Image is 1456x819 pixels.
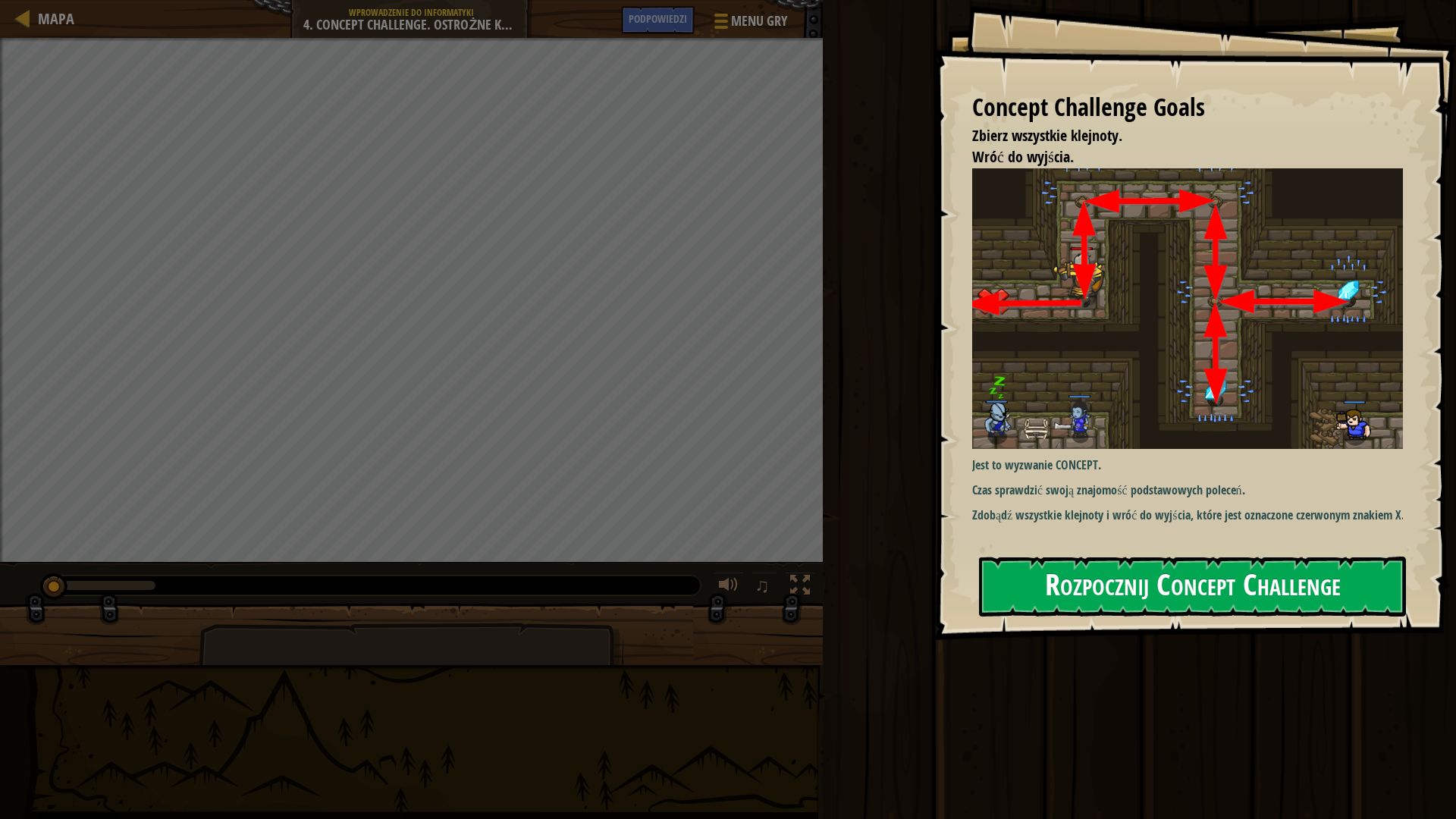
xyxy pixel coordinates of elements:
li: Zbierz wszystkie klejnoty. [953,125,1399,147]
button: Rozpocznij Concept Challenge [979,557,1406,617]
button: Menu gry [702,6,796,42]
span: Wróć do wyjścia. [972,146,1074,167]
div: Concept Challenge Goals [972,90,1403,125]
a: Mapa [30,8,74,29]
p: Jest to wyzwanie CONCEPT. [972,457,1414,474]
span: Mapa [38,8,74,29]
span: Zbierz wszystkie klejnoty. [972,125,1122,146]
p: Zdobądź wszystkie klejnoty i wróć do wyjścia, które jest oznaczone czerwonym znakiem X. [972,507,1414,524]
span: Podpowiedzi [629,11,687,26]
span: ♫ [755,574,770,597]
button: Dopasuj głośność [714,572,744,603]
img: First assesment [972,168,1414,450]
li: Wróć do wyjścia. [953,146,1399,168]
button: ♫ [752,572,777,603]
span: Menu gry [731,11,787,31]
p: Czas sprawdzić swoją znajomość podstawowych poleceń. [972,482,1414,499]
button: Toggle fullscreen [785,572,815,603]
